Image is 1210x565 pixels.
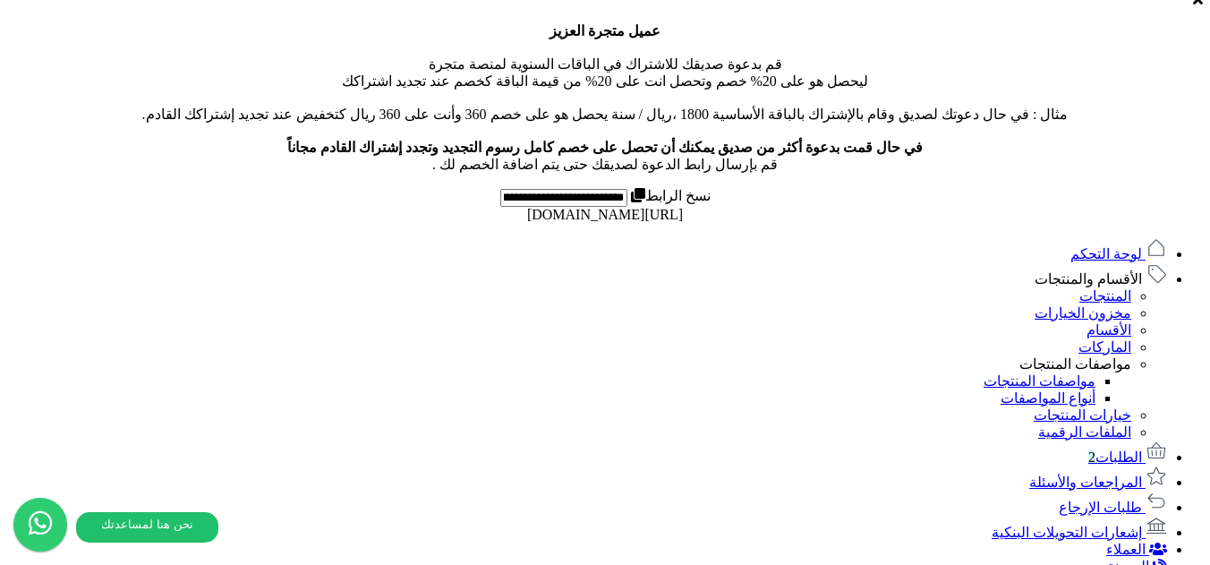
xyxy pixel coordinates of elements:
[7,207,1203,223] div: [URL][DOMAIN_NAME]
[1059,500,1142,515] span: طلبات الإرجاع
[1034,407,1131,423] a: خيارات المنتجات
[627,188,711,203] label: نسخ الرابط
[1079,288,1131,304] a: المنتجات
[287,140,923,155] b: في حال قمت بدعوة أكثر من صديق يمكنك أن تحصل على خصم كامل رسوم التجديد وتجدد إشتراك القادم مجاناً
[1106,542,1146,557] span: العملاء
[1086,322,1131,338] a: الأقسام
[1029,475,1142,490] span: المراجعات والأسئلة
[7,22,1203,173] p: قم بدعوة صديقك للاشتراك في الباقات السنوية لمنصة متجرة ليحصل هو على 20% خصم وتحصل انت على 20% من ...
[1001,390,1095,406] a: أنواع المواصفات
[1106,542,1167,557] a: العملاء
[992,525,1142,540] span: إشعارات التحويلات البنكية
[1078,339,1131,355] a: الماركات
[1038,424,1131,440] a: الملفات الرقمية
[1088,449,1095,465] span: 2
[1059,500,1167,515] a: طلبات الإرجاع
[1035,271,1142,287] span: الأقسام والمنتجات
[984,373,1095,389] a: مواصفات المنتجات
[1070,246,1167,261] a: لوحة التحكم
[1070,246,1142,261] span: لوحة التحكم
[1088,449,1167,465] a: الطلبات2
[1029,475,1167,490] a: المراجعات والأسئلة
[1019,356,1131,372] a: مواصفات المنتجات
[1088,449,1142,465] span: الطلبات
[1035,305,1131,321] a: مخزون الخيارات
[550,23,660,39] b: عميل متجرة العزيز
[992,525,1167,540] a: إشعارات التحويلات البنكية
